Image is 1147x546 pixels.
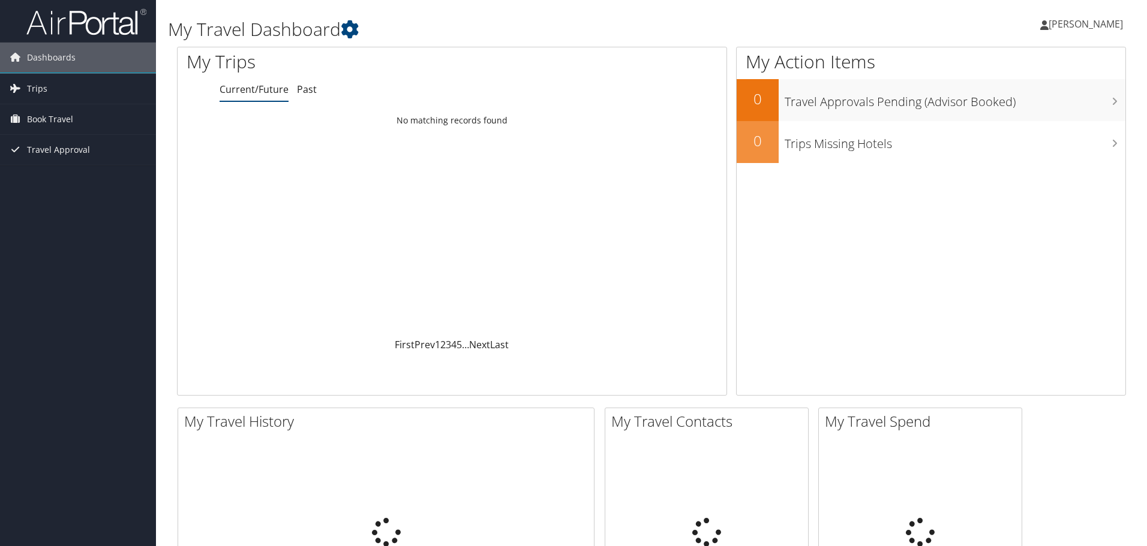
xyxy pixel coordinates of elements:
a: Current/Future [220,83,289,96]
h1: My Trips [187,49,489,74]
h2: My Travel Spend [825,411,1022,432]
span: Dashboards [27,43,76,73]
a: 1 [435,338,440,351]
a: 5 [457,338,462,351]
a: First [395,338,415,351]
h1: My Travel Dashboard [168,17,813,42]
h3: Trips Missing Hotels [785,129,1125,152]
h2: My Travel Contacts [611,411,808,432]
span: Travel Approval [27,135,90,165]
h2: 0 [737,131,779,151]
a: 4 [451,338,457,351]
h2: 0 [737,89,779,109]
td: No matching records found [178,110,726,131]
a: 3 [446,338,451,351]
a: 0Travel Approvals Pending (Advisor Booked) [737,79,1125,121]
a: Last [490,338,509,351]
a: Past [297,83,317,96]
h1: My Action Items [737,49,1125,74]
span: Trips [27,74,47,104]
span: … [462,338,469,351]
span: Book Travel [27,104,73,134]
a: 2 [440,338,446,351]
a: Next [469,338,490,351]
h3: Travel Approvals Pending (Advisor Booked) [785,88,1125,110]
a: [PERSON_NAME] [1040,6,1135,42]
h2: My Travel History [184,411,594,432]
img: airportal-logo.png [26,8,146,36]
a: Prev [415,338,435,351]
span: [PERSON_NAME] [1049,17,1123,31]
a: 0Trips Missing Hotels [737,121,1125,163]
